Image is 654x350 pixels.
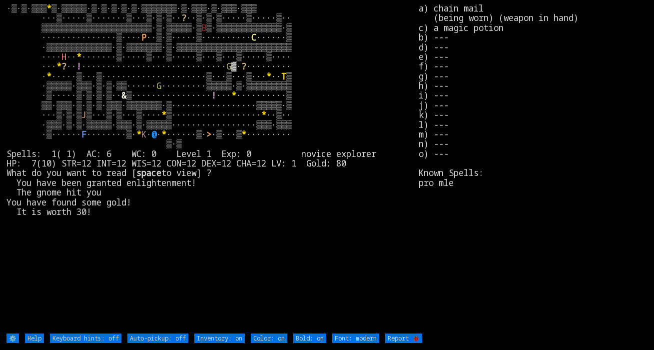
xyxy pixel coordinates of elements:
font: & [121,89,126,101]
input: Report 🐞 [385,333,422,343]
font: C [251,31,256,43]
font: ? [61,60,66,72]
font: G [226,60,231,72]
input: Help [25,333,44,343]
font: F [81,128,86,140]
font: T [281,70,286,82]
input: ⚙️ [6,333,19,343]
input: Keyboard hints: off [50,333,121,343]
font: ? [241,60,246,72]
input: Font: modern [332,333,379,343]
font: B [201,22,206,33]
font: J [81,109,86,120]
stats: a) chain mail (being worn) (weapon in hand) c) a magic potion b) --- d) --- e) --- f) --- g) --- ... [419,3,648,332]
larn: ·▒·▒·▒▒▒ ▒·▒▒▒▒▒·▒·▒·▒·▒·▒·▒▒▒▒▒▒▒·▒·▒▒▒·▒·▒▒▒·▒▒▒ ···▒·····▒·······▒···▒·▒·▒·· ··▒·▒·▒·····▒····... [6,3,419,332]
font: H [61,51,66,62]
font: ! [211,89,216,101]
font: ? [181,12,186,23]
font: G [156,80,161,91]
font: P [141,31,146,43]
font: @ [151,128,156,140]
input: Color: on [251,333,287,343]
font: K [141,128,146,140]
input: Auto-pickup: off [127,333,188,343]
b: space [136,167,161,178]
font: ! [76,60,81,72]
font: > [206,128,211,140]
input: Bold: on [293,333,326,343]
input: Inventory: on [194,333,245,343]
